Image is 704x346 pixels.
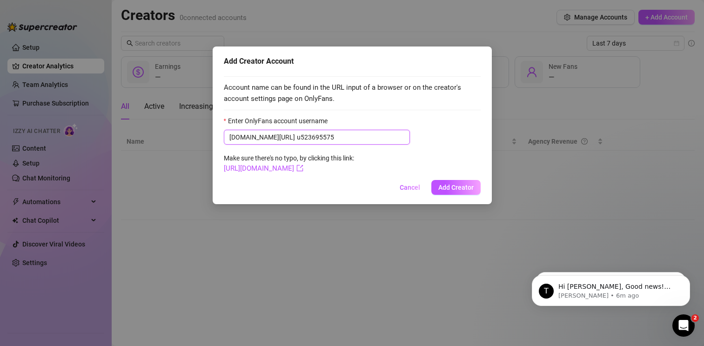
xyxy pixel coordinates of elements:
[296,165,303,172] span: export
[224,154,354,172] span: Make sure there's no typo, by clicking this link:
[224,164,303,173] a: [URL][DOMAIN_NAME]export
[224,116,334,126] label: Enter OnlyFans account username
[518,256,704,321] iframe: Intercom notifications message
[400,184,420,191] span: Cancel
[297,132,404,142] input: Enter OnlyFans account username
[691,314,699,322] span: 2
[224,82,481,104] span: Account name can be found in the URL input of a browser or on the creator's account settings page...
[672,314,695,337] iframe: Intercom live chat
[229,132,295,142] span: [DOMAIN_NAME][URL]
[431,180,481,195] button: Add Creator
[438,184,474,191] span: Add Creator
[224,56,481,67] div: Add Creator Account
[392,180,428,195] button: Cancel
